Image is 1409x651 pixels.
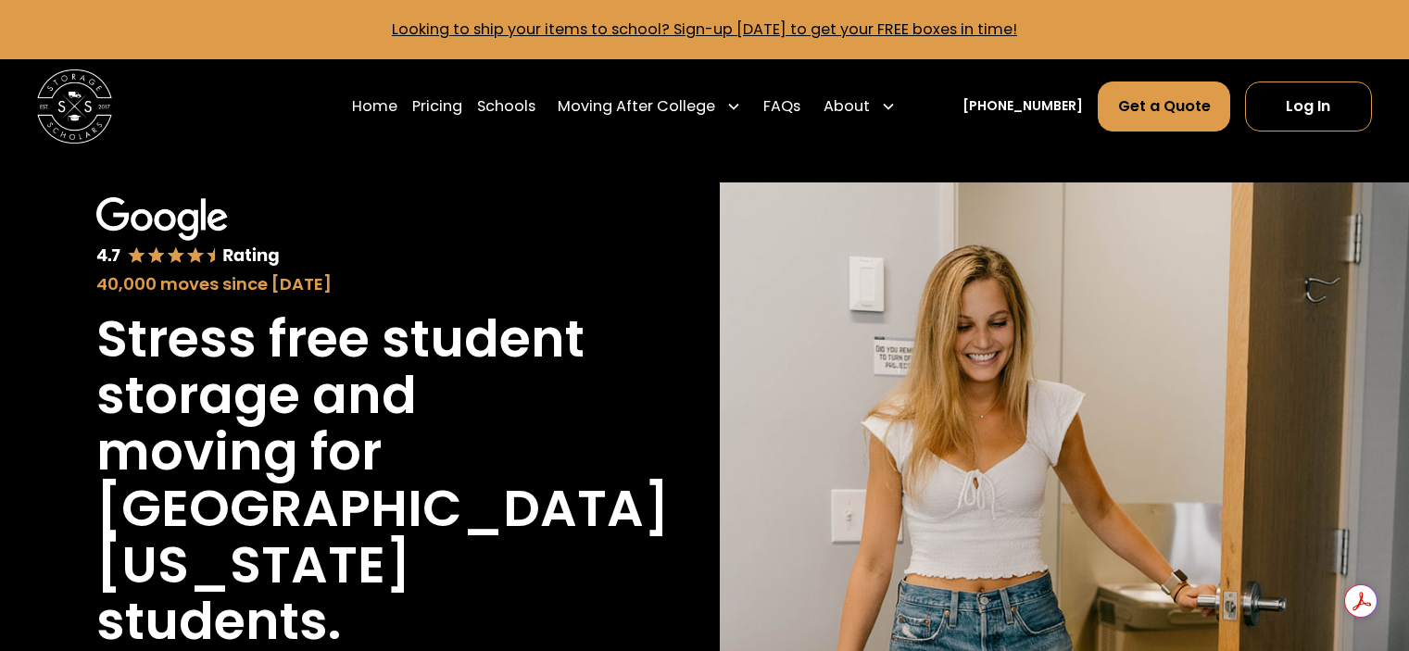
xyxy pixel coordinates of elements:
[763,81,800,132] a: FAQs
[477,81,535,132] a: Schools
[96,594,341,650] h1: students.
[824,95,870,118] div: About
[412,81,462,132] a: Pricing
[816,81,903,132] div: About
[558,95,715,118] div: Moving After College
[96,271,593,296] div: 40,000 moves since [DATE]
[352,81,397,132] a: Home
[96,481,669,594] h1: [GEOGRAPHIC_DATA][US_STATE]
[1245,81,1372,131] a: Log In
[1098,81,1229,131] a: Get a Quote
[392,19,1017,40] a: Looking to ship your items to school? Sign-up [DATE] to get your FREE boxes in time!
[962,96,1083,116] a: [PHONE_NUMBER]
[550,81,749,132] div: Moving After College
[96,311,593,481] h1: Stress free student storage and moving for
[96,197,279,268] img: Google 4.7 star rating
[37,69,112,144] img: Storage Scholars main logo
